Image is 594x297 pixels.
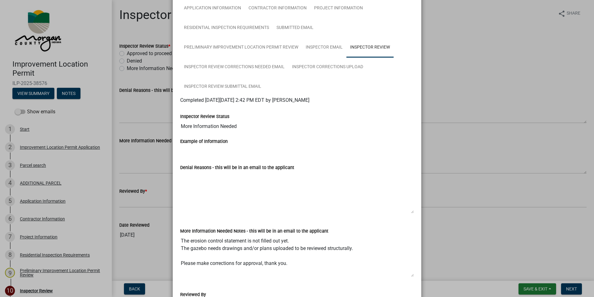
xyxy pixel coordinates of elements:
label: Denial Reasons - this will be in an email to the applicant [180,166,294,170]
span: Completed [DATE][DATE] 2:42 PM EDT by [PERSON_NAME] [180,97,309,103]
label: Inspector Review Status [180,115,229,119]
a: Inspector Corrections Upload [288,57,367,77]
label: Reviewed By [180,293,206,297]
a: Inspector Email [302,38,346,58]
a: Inspector Review [346,38,394,58]
a: Inspector Review Submittal Email [180,77,265,97]
a: Inspector Review Corrections Needed Email [180,57,288,77]
a: Submitted Email [273,18,317,38]
a: Residential Inspection Requirements [180,18,273,38]
label: Example of Information [180,139,228,144]
textarea: The erosion control statement is not filled out yet. The gazebo needs drawings and/or plans uploa... [180,235,414,277]
label: More Information Needed Notes - this will be in an email to the applicant [180,229,328,233]
a: Preliminary Improvement Location Permit Review [180,38,302,58]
